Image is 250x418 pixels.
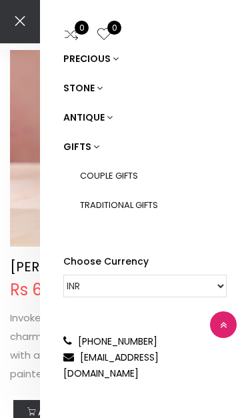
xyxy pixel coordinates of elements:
a: ANTIQUE [63,103,227,132]
a: 0 [63,25,79,47]
a: COUPLE GIFTS [80,161,227,191]
a: [EMAIL_ADDRESS][DOMAIN_NAME] [63,351,159,380]
a: STONE [63,73,227,103]
a: PRECIOUS [63,44,227,73]
a: GIFTS [63,132,227,161]
a: [PHONE_NUMBER] [78,335,157,348]
a: TRADITIONAL GIFTS [80,191,227,220]
span: 0 [75,21,89,35]
a: 0 [96,25,112,47]
span: Choose Currency [63,253,149,269]
span: 0 [107,21,121,35]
